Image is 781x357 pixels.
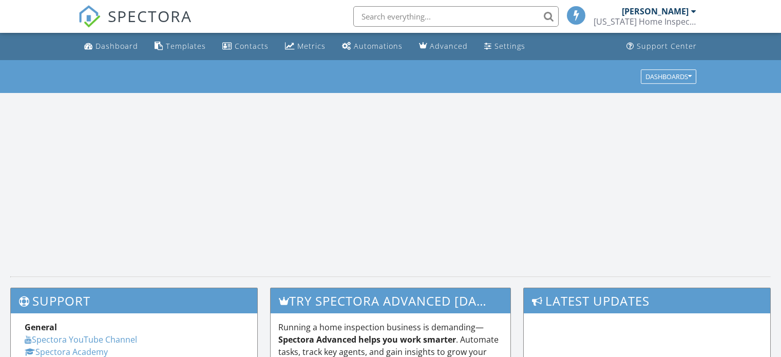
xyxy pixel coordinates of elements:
[80,37,142,56] a: Dashboard
[524,288,770,313] h3: Latest Updates
[96,41,138,51] div: Dashboard
[11,288,257,313] h3: Support
[235,41,269,51] div: Contacts
[271,288,511,313] h3: Try spectora advanced [DATE]
[480,37,529,56] a: Settings
[622,37,701,56] a: Support Center
[281,37,330,56] a: Metrics
[166,41,206,51] div: Templates
[338,37,407,56] a: Automations (Basic)
[108,5,192,27] span: SPECTORA
[278,334,456,345] strong: Spectora Advanced helps you work smarter
[150,37,210,56] a: Templates
[415,37,472,56] a: Advanced
[641,69,696,84] button: Dashboards
[78,14,192,35] a: SPECTORA
[25,322,57,333] strong: General
[78,5,101,28] img: The Best Home Inspection Software - Spectora
[594,16,696,27] div: Florida Home Inspections LLC
[25,334,137,345] a: Spectora YouTube Channel
[354,41,403,51] div: Automations
[637,41,697,51] div: Support Center
[218,37,273,56] a: Contacts
[645,73,692,80] div: Dashboards
[494,41,525,51] div: Settings
[353,6,559,27] input: Search everything...
[430,41,468,51] div: Advanced
[297,41,326,51] div: Metrics
[622,6,689,16] div: [PERSON_NAME]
